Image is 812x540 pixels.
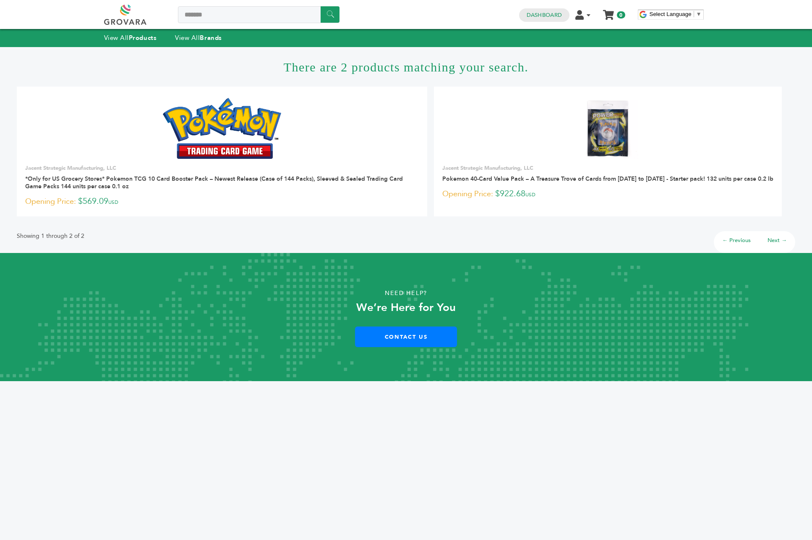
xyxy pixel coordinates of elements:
[17,231,84,241] p: Showing 1 through 2 of 2
[25,164,419,172] p: Jacent Strategic Manufacturing, LLC
[768,237,787,244] a: Next →
[355,327,457,347] a: Contact Us
[178,6,339,23] input: Search a product or brand...
[650,11,692,17] span: Select Language
[442,175,773,183] a: Pokemon 40-Card Value Pack – A Treasure Trove of Cards from [DATE] to [DATE] - Starter pack! 132 ...
[175,34,222,42] a: View AllBrands
[356,300,456,315] strong: We’re Here for You
[163,98,282,158] img: *Only for US Grocery Stores* Pokemon TCG 10 Card Booster Pack – Newest Release (Case of 144 Packs...
[696,11,702,17] span: ▼
[442,164,773,172] p: Jacent Strategic Manufacturing, LLC
[41,287,772,300] p: Need Help?
[25,195,419,208] p: $569.09
[722,237,751,244] a: ← Previous
[108,199,118,205] span: USD
[603,8,613,16] a: My Cart
[442,188,493,200] span: Opening Price:
[200,34,222,42] strong: Brands
[617,11,625,18] span: 0
[25,196,76,207] span: Opening Price:
[525,191,535,198] span: USD
[650,11,702,17] a: Select Language​
[129,34,157,42] strong: Products
[17,47,795,87] h1: There are 2 products matching your search.
[442,188,773,200] p: $922.68
[25,175,403,190] a: *Only for US Grocery Stores* Pokemon TCG 10 Card Booster Pack – Newest Release (Case of 144 Packs...
[577,98,638,159] img: Pokemon 40-Card Value Pack – A Treasure Trove of Cards from 1996 to 2024 - Starter pack! 132 unit...
[104,34,157,42] a: View AllProducts
[527,11,562,19] a: Dashboard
